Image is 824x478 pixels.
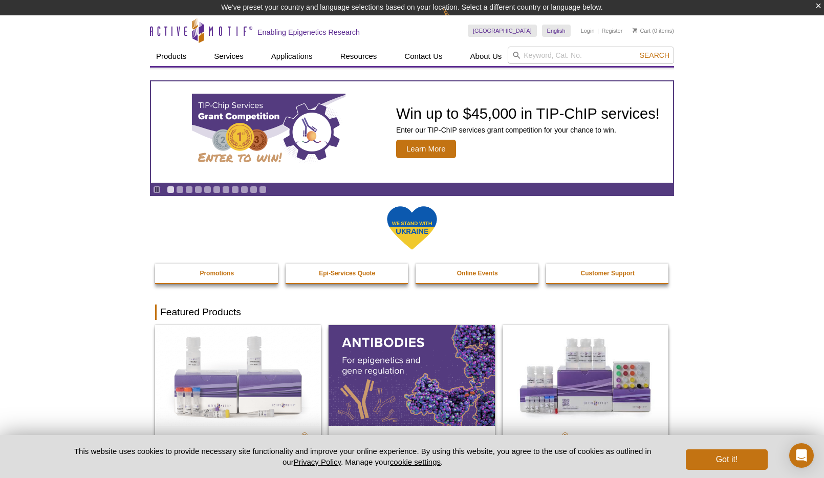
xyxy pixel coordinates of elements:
[396,106,660,121] h2: Win up to $45,000 in TIP-ChIP services!
[192,94,345,170] img: TIP-ChIP Services Grant Competition
[155,325,321,425] img: DNA Library Prep Kit for Illumina
[334,429,489,444] h2: Antibodies
[150,47,192,66] a: Products
[151,81,673,183] a: TIP-ChIP Services Grant Competition Win up to $45,000 in TIP-ChIP services! Enter our TIP-ChIP se...
[329,325,494,425] img: All Antibodies
[334,47,383,66] a: Resources
[222,186,230,193] a: Go to slide 7
[503,325,668,425] img: CUT&Tag-IT® Express Assay Kit
[508,47,674,64] input: Keyword, Cat. No.
[155,264,279,283] a: Promotions
[56,446,669,467] p: This website uses cookies to provide necessary site functionality and improve your online experie...
[508,429,663,444] h2: CUT&Tag-IT Express Assay Kit
[637,51,673,60] button: Search
[396,140,456,158] span: Learn More
[597,25,599,37] li: |
[160,429,316,444] h2: DNA Library Prep Kit for Illumina
[633,28,637,33] img: Your Cart
[640,51,669,59] span: Search
[396,125,660,135] p: Enter our TIP-ChIP services grant competition for your chance to win.
[443,8,470,32] img: Change Here
[208,47,250,66] a: Services
[167,186,175,193] a: Go to slide 1
[185,186,193,193] a: Go to slide 3
[241,186,248,193] a: Go to slide 9
[294,458,341,466] a: Privacy Policy
[194,186,202,193] a: Go to slide 4
[153,186,161,193] a: Toggle autoplay
[319,270,375,277] strong: Epi-Services Quote
[200,270,234,277] strong: Promotions
[286,264,409,283] a: Epi-Services Quote
[601,27,622,34] a: Register
[231,186,239,193] a: Go to slide 8
[633,25,674,37] li: (0 items)
[542,25,571,37] a: English
[633,27,650,34] a: Cart
[151,81,673,183] article: TIP-ChIP Services Grant Competition
[386,205,438,251] img: We Stand With Ukraine
[464,47,508,66] a: About Us
[562,431,568,440] sup: ®
[257,28,360,37] h2: Enabling Epigenetics Research
[581,270,635,277] strong: Customer Support
[686,449,768,470] button: Got it!
[546,264,670,283] a: Customer Support
[398,47,448,66] a: Contact Us
[213,186,221,193] a: Go to slide 6
[789,443,814,468] div: Open Intercom Messenger
[457,270,498,277] strong: Online Events
[581,27,595,34] a: Login
[204,186,211,193] a: Go to slide 5
[390,458,441,466] button: cookie settings
[250,186,257,193] a: Go to slide 10
[265,47,319,66] a: Applications
[155,305,669,320] h2: Featured Products
[176,186,184,193] a: Go to slide 2
[259,186,267,193] a: Go to slide 11
[468,25,537,37] a: [GEOGRAPHIC_DATA]
[301,431,308,440] sup: ®
[416,264,539,283] a: Online Events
